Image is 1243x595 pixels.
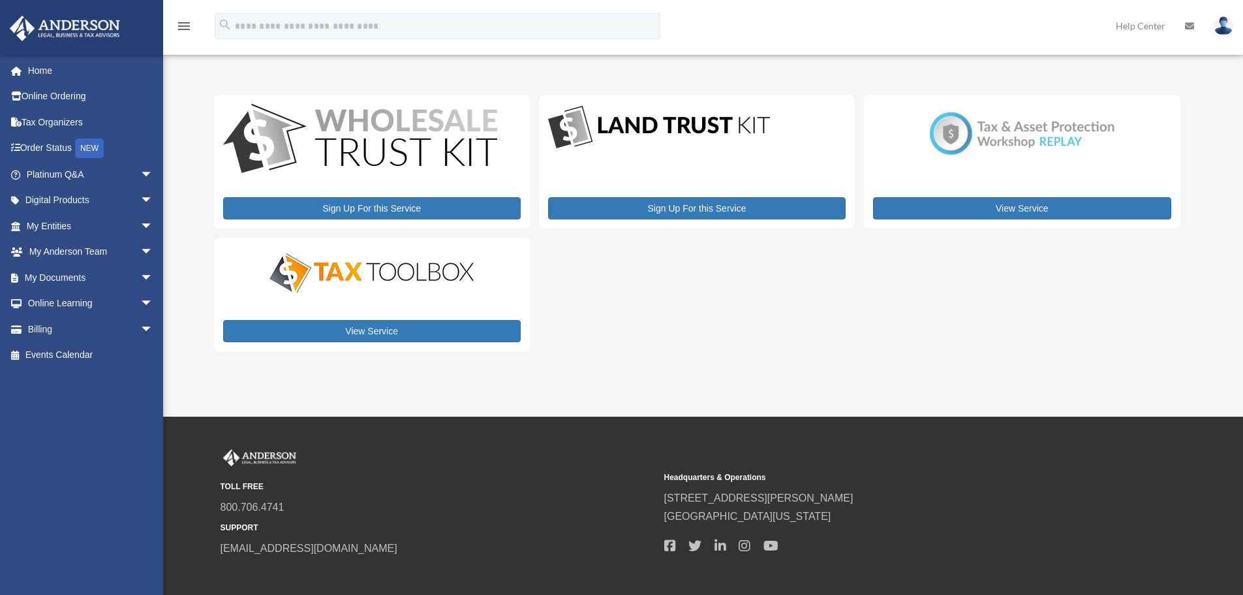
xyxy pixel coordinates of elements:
i: menu [176,18,192,34]
a: My Anderson Teamarrow_drop_down [9,239,173,265]
a: Sign Up For this Service [548,197,846,219]
a: Platinum Q&Aarrow_drop_down [9,161,173,187]
a: Online Ordering [9,84,173,110]
small: SUPPORT [221,521,655,535]
a: Online Learningarrow_drop_down [9,291,173,317]
img: Anderson Advisors Platinum Portal [6,16,124,41]
span: arrow_drop_down [140,239,166,266]
img: LandTrust_lgo-1.jpg [548,104,770,152]
span: arrow_drop_down [140,213,166,240]
a: 800.706.4741 [221,502,284,513]
a: [EMAIL_ADDRESS][DOMAIN_NAME] [221,543,397,554]
a: Home [9,57,173,84]
span: arrow_drop_down [140,161,166,188]
img: Anderson Advisors Platinum Portal [221,449,299,466]
small: TOLL FREE [221,480,655,494]
a: View Service [873,197,1171,219]
a: [GEOGRAPHIC_DATA][US_STATE] [664,511,831,522]
span: arrow_drop_down [140,265,166,291]
img: User Pic [1214,16,1233,35]
a: Order StatusNEW [9,135,173,162]
span: arrow_drop_down [140,291,166,317]
a: menu [176,23,192,34]
a: My Entitiesarrow_drop_down [9,213,173,239]
small: Headquarters & Operations [664,471,1099,485]
span: arrow_drop_down [140,316,166,343]
a: Events Calendar [9,342,173,368]
a: View Service [223,320,521,342]
span: arrow_drop_down [140,187,166,214]
a: Sign Up For this Service [223,197,521,219]
a: Digital Productsarrow_drop_down [9,187,166,214]
a: Billingarrow_drop_down [9,316,173,342]
a: My Documentsarrow_drop_down [9,265,173,291]
a: Tax Organizers [9,109,173,135]
div: NEW [75,138,104,158]
img: WS-Trust-Kit-lgo-1.jpg [223,104,497,176]
i: search [218,18,232,32]
a: [STREET_ADDRESS][PERSON_NAME] [664,492,853,504]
